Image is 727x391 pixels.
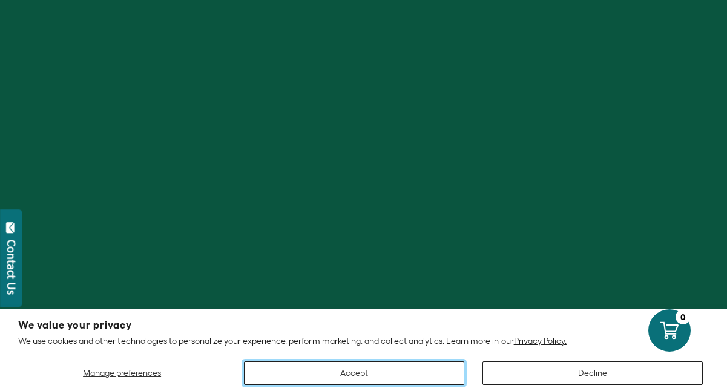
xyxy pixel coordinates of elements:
[482,361,703,385] button: Decline
[514,336,567,346] a: Privacy Policy.
[18,320,709,330] h2: We value your privacy
[83,368,161,378] span: Manage preferences
[244,361,464,385] button: Accept
[676,309,691,324] div: 0
[18,361,226,385] button: Manage preferences
[5,240,18,295] div: Contact Us
[18,335,709,346] p: We use cookies and other technologies to personalize your experience, perform marketing, and coll...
